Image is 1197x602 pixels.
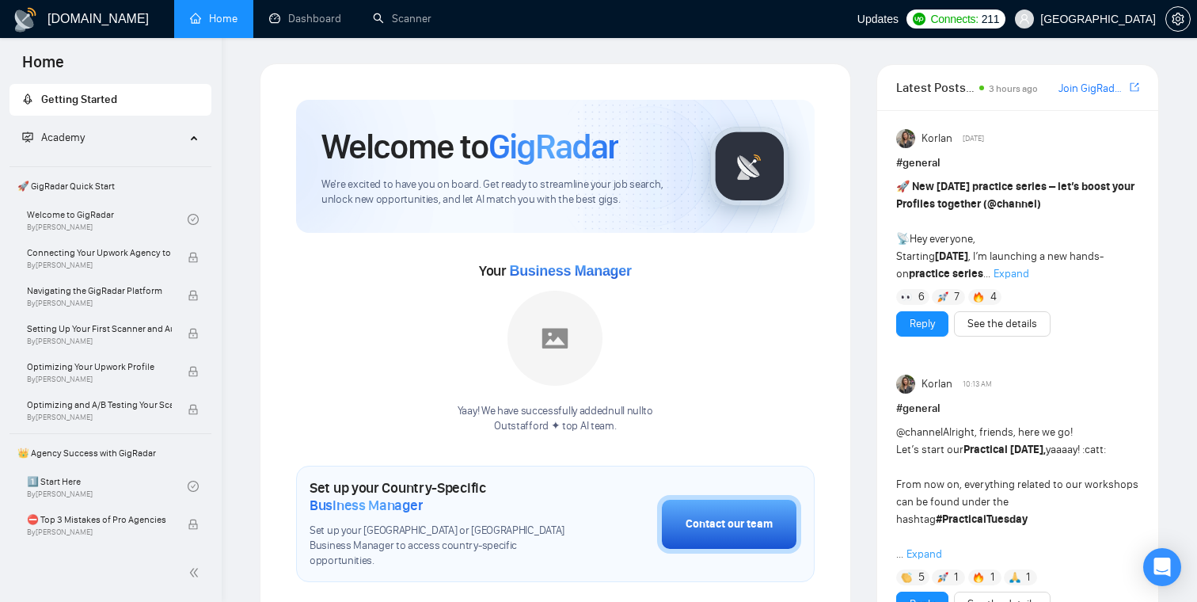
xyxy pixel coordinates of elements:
span: 1 [990,570,994,585]
img: Korlan [896,129,915,148]
img: logo [13,7,38,32]
span: By [PERSON_NAME] [27,261,172,270]
button: Reply [896,311,948,337]
span: 🚀 [896,180,910,193]
span: 7 [954,289,959,305]
p: Outstafford ✦ top AI team . [458,419,653,434]
span: fund-projection-screen [22,131,33,143]
strong: #PracticalTuesday [936,512,1028,526]
img: 👏 [901,572,912,583]
button: setting [1165,6,1191,32]
button: Contact our team [657,495,801,554]
span: 1 [954,570,958,585]
span: Expand [906,547,942,561]
span: Setting Up Your First Scanner and Auto-Bidder [27,321,172,337]
span: Navigating the GigRadar Platform [27,283,172,299]
div: Yaay! We have successfully added null null to [458,404,653,434]
span: Home [9,51,77,84]
span: Connecting Your Upwork Agency to GigRadar [27,245,172,261]
span: export [1130,81,1139,93]
a: Join GigRadar Slack Community [1058,80,1127,97]
span: 10:13 AM [963,377,992,391]
span: By [PERSON_NAME] [27,337,172,346]
span: lock [188,519,199,530]
span: Korlan [921,375,952,393]
span: Business Manager [310,497,423,514]
h1: Welcome to [321,125,618,168]
span: Updates [857,13,899,25]
span: 4 [990,289,997,305]
span: Expand [994,267,1029,280]
span: 5 [918,570,925,585]
a: homeHome [190,12,237,25]
a: See the details [967,315,1037,333]
span: By [PERSON_NAME] [27,299,172,308]
img: 🔥 [973,572,984,583]
span: 6 [918,289,925,305]
img: gigradar-logo.png [710,127,789,206]
span: Business Manager [509,263,631,279]
span: 211 [982,10,999,28]
span: @channel [987,197,1037,211]
img: 🚀 [937,291,948,303]
span: user [1019,13,1030,25]
span: Academy [22,131,85,144]
img: Korlan [896,375,915,394]
span: Your [479,262,632,280]
span: setting [1166,13,1190,25]
img: upwork-logo.png [913,13,925,25]
button: See the details [954,311,1051,337]
a: Reply [910,315,935,333]
img: 🚀 [937,572,948,583]
span: Academy [41,131,85,144]
span: lock [188,290,199,301]
a: searchScanner [373,12,431,25]
span: By [PERSON_NAME] [27,413,172,422]
span: @channel [896,425,943,439]
a: setting [1165,13,1191,25]
h1: Set up your Country-Specific [310,479,578,514]
strong: practice series [909,267,983,280]
span: 📡 [896,232,910,246]
span: 🚀 GigRadar Quick Start [11,170,210,202]
span: [DATE] [963,131,984,146]
a: Welcome to GigRadarBy[PERSON_NAME] [27,202,188,237]
span: Hey everyone, Starting , I’m launching a new hands-on ... [896,180,1134,280]
span: We're excited to have you on board. Get ready to streamline your job search, unlock new opportuni... [321,177,685,208]
span: Korlan [921,130,952,147]
h1: # general [896,154,1139,172]
span: GigRadar [488,125,618,168]
strong: [DATE] [935,250,968,263]
span: By [PERSON_NAME] [27,375,172,384]
span: double-left [188,565,204,581]
strong: New [DATE] practice series – let’s boost your Profiles together ( ) [896,180,1134,211]
span: Getting Started [41,93,117,106]
div: Contact our team [686,516,773,533]
span: lock [188,252,199,263]
span: 1 [1026,570,1030,585]
h1: # general [896,400,1139,417]
span: check-circle [188,481,199,492]
span: lock [188,366,199,377]
span: By [PERSON_NAME] [27,528,172,537]
span: Alright, friends, here we go! Let’s start our yaaaay! :catt: From now on, everything related to o... [896,425,1138,561]
span: Set up your [GEOGRAPHIC_DATA] or [GEOGRAPHIC_DATA] Business Manager to access country-specific op... [310,524,578,569]
div: Open Intercom Messenger [1143,548,1181,586]
a: dashboardDashboard [269,12,341,25]
li: Getting Started [9,84,211,116]
span: Optimizing Your Upwork Profile [27,359,172,375]
span: 👑 Agency Success with GigRadar [11,437,210,469]
img: placeholder.png [507,291,602,386]
span: Optimizing and A/B Testing Your Scanner for Better Results [27,397,172,413]
a: 1️⃣ Start HereBy[PERSON_NAME] [27,469,188,504]
span: ⛔ Top 3 Mistakes of Pro Agencies [27,512,172,528]
span: check-circle [188,214,199,225]
strong: Practical [DATE], [963,443,1046,456]
span: Connects: [930,10,978,28]
span: rocket [22,93,33,105]
span: lock [188,328,199,339]
img: 👀 [901,291,912,303]
span: lock [188,404,199,415]
img: 🙏 [1009,572,1020,583]
span: Latest Posts from the GigRadar Community [896,78,975,97]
